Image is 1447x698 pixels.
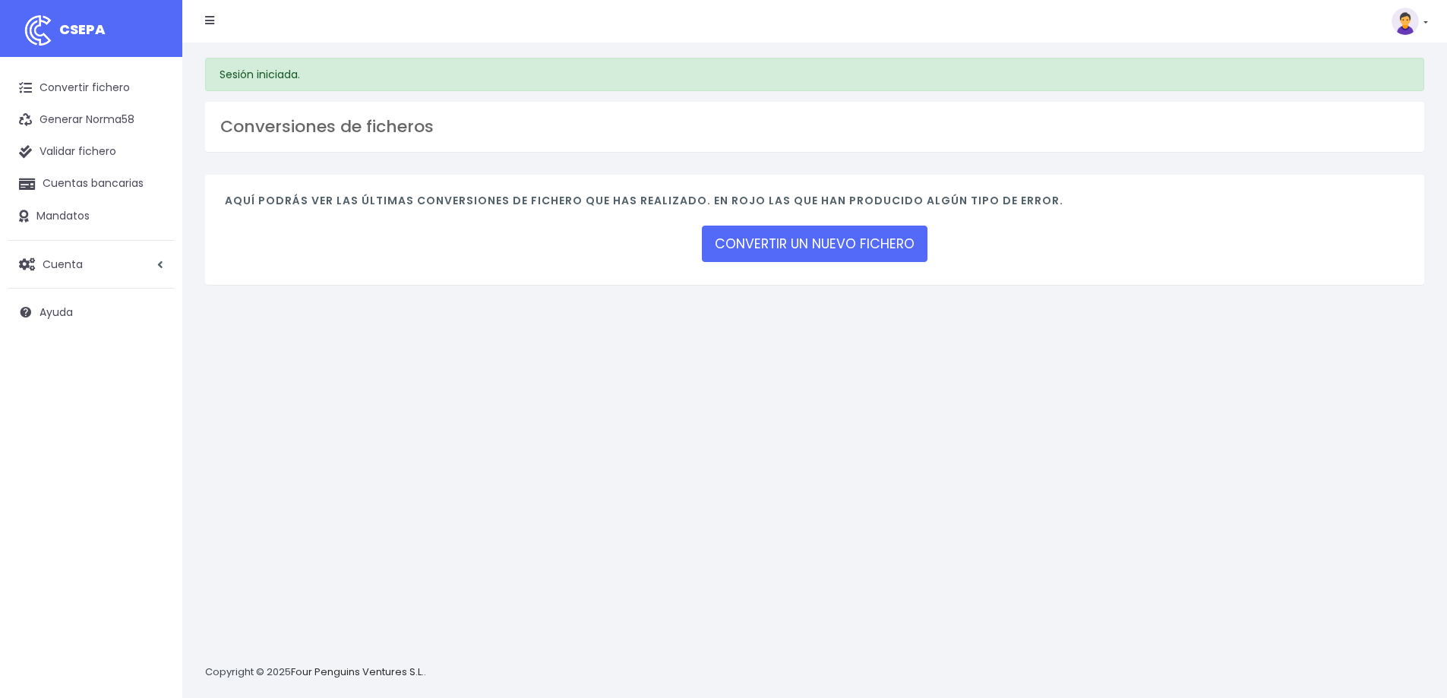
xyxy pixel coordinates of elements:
span: Ayuda [39,305,73,320]
span: CSEPA [59,20,106,39]
a: Ayuda [8,296,175,328]
a: Generar Norma58 [8,104,175,136]
span: Cuenta [43,256,83,271]
a: Convertir fichero [8,72,175,104]
div: Sesión iniciada. [205,58,1424,91]
a: Cuentas bancarias [8,168,175,200]
h4: Aquí podrás ver las últimas conversiones de fichero que has realizado. En rojo las que han produc... [225,194,1404,215]
img: profile [1392,8,1419,35]
h3: Conversiones de ficheros [220,117,1409,137]
a: Mandatos [8,201,175,232]
a: Four Penguins Ventures S.L. [291,665,424,679]
a: CONVERTIR UN NUEVO FICHERO [702,226,927,262]
img: logo [19,11,57,49]
a: Cuenta [8,248,175,280]
a: Validar fichero [8,136,175,168]
p: Copyright © 2025 . [205,665,426,681]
